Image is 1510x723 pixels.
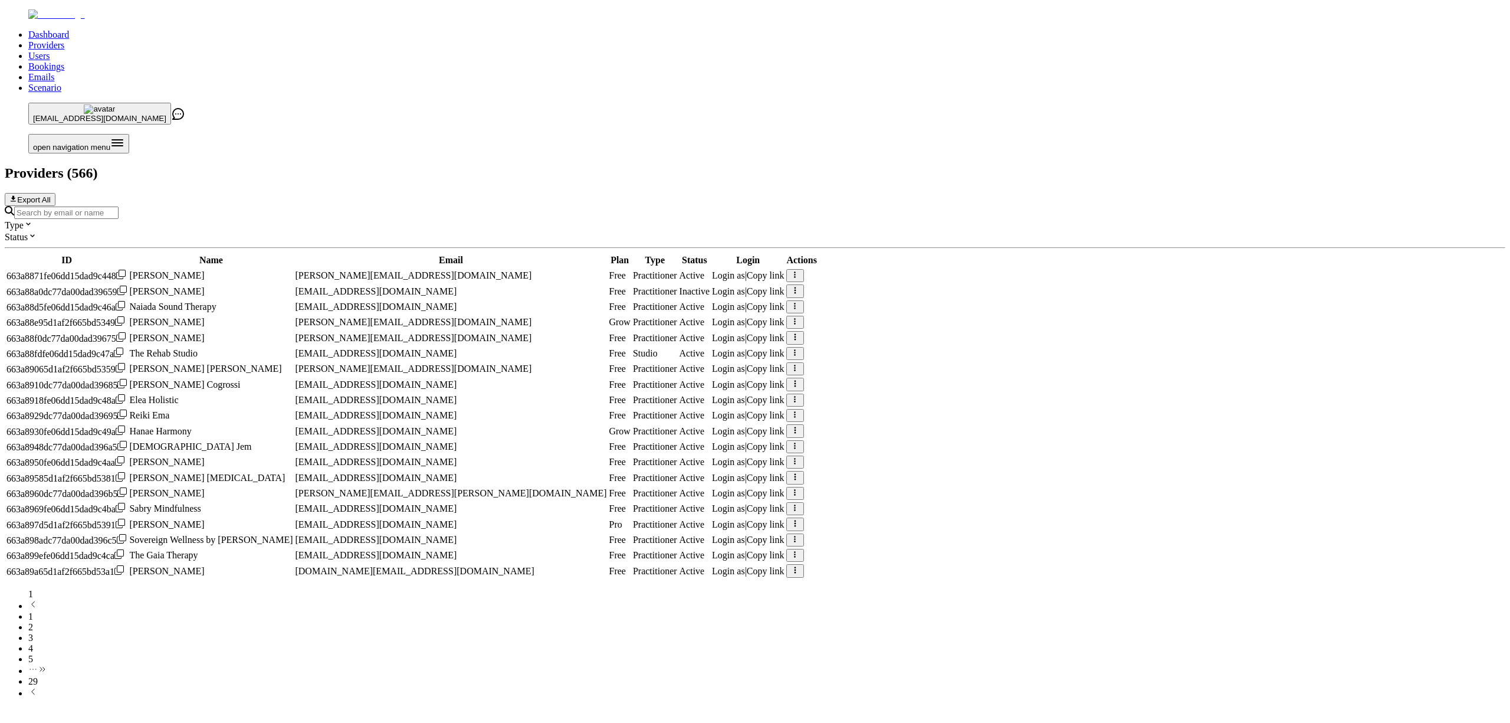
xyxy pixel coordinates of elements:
[6,426,127,437] div: Click to copy
[712,270,745,280] span: Login as
[295,302,457,312] span: [EMAIL_ADDRESS][DOMAIN_NAME]
[129,550,198,560] span: The Gaia Therapy
[609,503,625,513] span: Free
[129,488,204,498] span: [PERSON_NAME]
[129,333,204,343] span: [PERSON_NAME]
[679,270,710,281] div: Active
[6,441,127,453] div: Click to copy
[712,519,784,530] div: |
[294,254,607,266] th: Email
[633,410,677,420] span: validated
[712,317,745,327] span: Login as
[633,535,677,545] span: validated
[632,254,678,266] th: Type
[33,143,110,152] span: open navigation menu
[712,302,745,312] span: Login as
[295,286,457,296] span: [EMAIL_ADDRESS][DOMAIN_NAME]
[712,348,784,359] div: |
[679,286,710,297] div: Inactive
[712,380,784,390] div: |
[712,395,745,405] span: Login as
[747,550,784,560] span: Copy link
[633,473,677,483] span: validated
[28,654,1505,665] li: pagination item 5
[5,193,55,206] button: Export All
[609,519,622,529] span: Pro
[295,333,531,343] span: [PERSON_NAME][EMAIL_ADDRESS][DOMAIN_NAME]
[679,441,710,452] div: Active
[5,165,1505,181] h2: Providers ( 566 )
[129,441,251,452] span: [DEMOGRAPHIC_DATA] Jem
[633,488,677,498] span: validated
[679,566,710,577] div: Active
[28,676,1505,687] li: pagination item 29
[712,348,745,358] span: Login as
[747,302,784,312] span: Copy link
[633,286,677,296] span: inactive
[609,302,625,312] span: Free
[129,270,204,280] span: [PERSON_NAME]
[633,550,677,560] span: validated
[712,503,745,513] span: Login as
[129,535,293,545] span: Sovereign Wellness by [PERSON_NAME]
[633,503,677,513] span: validated
[712,473,745,483] span: Login as
[747,270,784,280] span: Copy link
[129,348,198,358] span: The Rehab Studio
[679,348,710,359] div: Active
[747,395,784,405] span: Copy link
[28,40,64,50] a: Providers
[129,566,204,576] span: [PERSON_NAME]
[129,380,240,390] span: [PERSON_NAME] Cogrossi
[747,503,784,513] span: Copy link
[712,535,745,545] span: Login as
[633,348,658,358] span: validated
[295,566,534,576] span: [DOMAIN_NAME][EMAIL_ADDRESS][DOMAIN_NAME]
[679,395,710,405] div: Active
[712,380,745,390] span: Login as
[747,457,784,467] span: Copy link
[295,441,457,452] span: [EMAIL_ADDRESS][DOMAIN_NAME]
[6,549,127,561] div: Click to copy
[295,410,457,420] span: [EMAIL_ADDRESS][DOMAIN_NAME]
[6,270,127,282] div: Click to copy
[129,503,201,513] span: Sabry Mindfulness
[28,9,85,20] img: Fluum Logo
[633,426,677,436] span: validated
[609,333,625,343] span: Free
[747,426,784,436] span: Copy link
[129,302,216,312] span: Naiada Sound Therapy
[295,473,457,483] span: [EMAIL_ADDRESS][DOMAIN_NAME]
[712,302,784,312] div: |
[28,622,1505,633] li: pagination item 2
[28,687,1505,699] li: next page button
[679,254,711,266] th: Status
[129,519,204,529] span: [PERSON_NAME]
[712,550,745,560] span: Login as
[633,364,677,374] span: validated
[6,456,127,468] div: Click to copy
[28,643,1505,654] li: pagination item 4
[609,535,625,545] span: Free
[747,333,784,343] span: Copy link
[712,395,784,405] div: |
[712,503,784,514] div: |
[633,566,677,576] span: validated
[6,472,127,484] div: Click to copy
[712,488,745,498] span: Login as
[295,270,531,280] span: [PERSON_NAME][EMAIL_ADDRESS][DOMAIN_NAME]
[609,364,625,374] span: Free
[633,519,677,529] span: validated
[6,254,127,266] th: ID
[747,535,784,545] span: Copy link
[712,317,784,328] div: |
[711,254,784,266] th: Login
[6,301,127,313] div: Click to copy
[679,302,710,312] div: Active
[633,395,677,405] span: validated
[295,364,531,374] span: [PERSON_NAME][EMAIL_ADDRESS][DOMAIN_NAME]
[129,410,169,420] span: Reiki Ema
[712,473,784,483] div: |
[295,317,531,327] span: [PERSON_NAME][EMAIL_ADDRESS][DOMAIN_NAME]
[295,380,457,390] span: [EMAIL_ADDRESS][DOMAIN_NAME]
